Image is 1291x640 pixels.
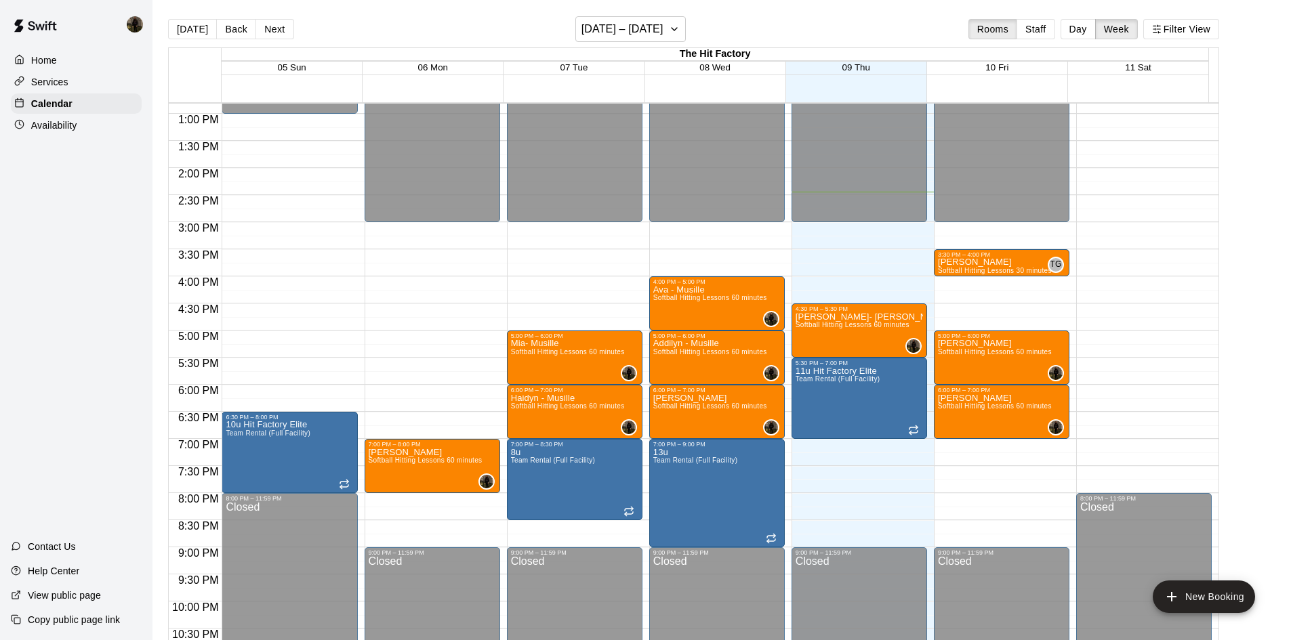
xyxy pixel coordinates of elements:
p: Availability [31,119,77,132]
span: Lindsay Musille [626,365,637,381]
div: 4:30 PM – 5:30 PM: Kaelyn- Musille [792,303,927,358]
span: 10:30 PM [169,628,222,640]
div: 9:00 PM – 11:59 PM [369,549,496,556]
div: 5:30 PM – 7:00 PM [796,360,923,366]
div: 7:00 PM – 8:00 PM [369,441,496,448]
span: Lindsay Musille [1053,365,1064,381]
div: 7:00 PM – 8:30 PM: 8u [507,439,642,520]
div: 5:30 PM – 7:00 PM: 11u Hit Factory Elite [792,358,927,439]
div: 4:00 PM – 5:00 PM: Ava - Musille [649,276,785,330]
span: 05 Sun [278,62,306,72]
span: Team Rental (Full Facility) [796,375,880,383]
span: 1:30 PM [175,141,222,152]
span: 7:30 PM [175,466,222,477]
span: Todd Galownia [1053,257,1064,273]
span: Lindsay Musille [626,419,637,435]
span: Team Rental (Full Facility) [511,456,596,464]
p: Home [31,54,57,67]
div: 3:30 PM – 4:00 PM [938,251,1065,258]
div: 9:00 PM – 11:59 PM [511,549,638,556]
span: 4:00 PM [175,276,222,288]
span: Team Rental (Full Facility) [653,456,738,464]
span: Softball Hitting Lessons 60 minutes [938,348,1052,356]
img: Lindsay Musille [907,339,920,353]
img: Lindsay Musille [1049,366,1063,380]
button: 10 Fri [985,62,1008,72]
button: 08 Wed [699,62,731,72]
div: 5:00 PM – 6:00 PM: Mia- Musille [507,330,642,385]
span: 3:30 PM [175,249,222,261]
div: 5:00 PM – 6:00 PM: Blevins - Musille [934,330,1069,385]
div: 7:00 PM – 9:00 PM: 13u [649,439,785,547]
div: 6:00 PM – 7:00 PM [938,387,1065,393]
span: 1:00 PM [175,114,222,125]
img: Lindsay Musille [764,421,778,434]
span: Softball Hitting Lessons 60 minutes [369,456,483,464]
p: Calendar [31,97,73,110]
div: Lindsay Musille [763,311,779,327]
div: 4:30 PM – 5:30 PM [796,305,923,312]
span: 5:00 PM [175,330,222,342]
a: Home [11,50,142,70]
div: 9:00 PM – 11:59 PM [653,549,781,556]
span: 06 Mon [418,62,448,72]
button: Next [255,19,293,39]
button: 09 Thu [842,62,870,72]
button: Back [216,19,256,39]
button: [DATE] [168,19,217,39]
img: Lindsay Musille [622,421,636,434]
div: 5:00 PM – 6:00 PM [511,333,638,339]
div: 5:00 PM – 6:00 PM: Addilyn - Musille [649,330,785,385]
div: 6:30 PM – 8:00 PM [226,414,353,421]
img: Lindsay Musille [480,475,493,488]
div: 3:30 PM – 4:00 PM: Todd [934,249,1069,276]
span: Lindsay Musille [911,338,922,354]
span: Softball Hitting Lessons 60 minutes [653,348,767,356]
a: Services [11,72,142,92]
div: 5:00 PM – 6:00 PM [938,333,1065,339]
img: Lindsay Musille [127,16,143,33]
p: Copy public page link [28,613,120,626]
button: Staff [1017,19,1055,39]
div: Lindsay Musille [478,473,495,490]
div: 7:00 PM – 9:00 PM [653,441,781,448]
button: Day [1061,19,1096,39]
div: 6:00 PM – 7:00 PM [653,387,781,393]
div: 6:00 PM – 7:00 PM [511,387,638,393]
div: 7:00 PM – 8:30 PM [511,441,638,448]
span: Softball Hitting Lessons 60 minutes [653,402,767,410]
span: Lindsay Musille [1053,419,1064,435]
img: Lindsay Musille [764,312,778,326]
p: Contact Us [28,540,76,553]
span: 9:00 PM [175,547,222,559]
div: Lindsay Musille [905,338,922,354]
span: 2:00 PM [175,168,222,179]
span: Softball Hitting Lessons 60 minutes [511,348,625,356]
span: Lindsay Musille [769,419,779,435]
div: 5:00 PM – 6:00 PM [653,333,781,339]
button: [DATE] – [DATE] [575,16,686,42]
img: Lindsay Musille [1049,421,1063,434]
a: Availability [11,115,142,135]
div: 6:30 PM – 8:00 PM: 10u Hit Factory Elite [222,412,357,493]
div: 4:00 PM – 5:00 PM [653,278,781,285]
span: Softball Hitting Lessons 60 minutes [653,294,767,301]
div: 6:00 PM – 7:00 PM: Haidyn - Musille [507,385,642,439]
span: Softball Hitting Lessons 60 minutes [938,402,1052,410]
h6: [DATE] – [DATE] [581,20,663,39]
div: 6:00 PM – 7:00 PM: Blevins - Musille [934,385,1069,439]
span: Recurring event [339,479,350,490]
span: 9:30 PM [175,574,222,586]
p: View public page [28,589,101,602]
span: 7:00 PM [175,439,222,450]
div: 7:00 PM – 8:00 PM: Craddolph - Musille [365,439,500,493]
button: add [1153,580,1255,613]
div: Lindsay Musille [621,365,637,381]
span: TG [1050,258,1061,272]
div: 6:00 PM – 7:00 PM: Haley - Musille [649,385,785,439]
span: Lindsay Musille [484,473,495,490]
